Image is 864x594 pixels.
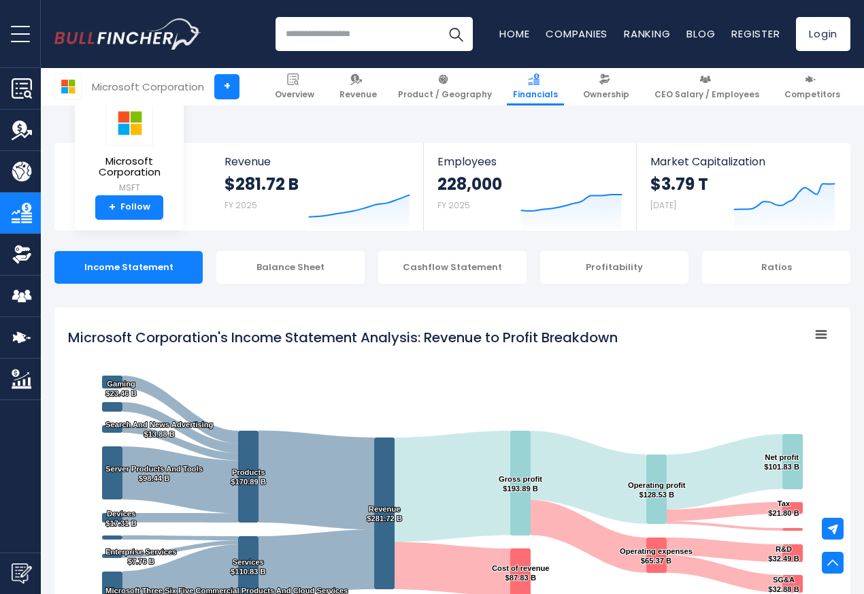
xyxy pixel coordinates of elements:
[654,89,759,100] span: CEO Salary / Employees
[437,174,502,195] strong: 228,000
[437,199,470,211] small: FY 2025
[92,79,204,95] div: Microsoft Corporation
[513,89,558,100] span: Financials
[648,68,765,105] a: CEO Salary / Employees
[85,99,173,195] a: Microsoft Corporation MSFT
[367,505,402,523] text: Revenue $281.72 B
[105,380,136,397] text: Gaming $23.46 B
[499,27,529,41] a: Home
[378,251,527,284] div: Cashflow Statement
[54,18,201,50] img: Bullfincher logo
[392,68,498,105] a: Product / Geography
[650,174,708,195] strong: $3.79 T
[105,420,213,438] text: Search And News Advertising $13.88 B
[784,89,840,100] span: Competitors
[686,27,715,41] a: Blog
[499,475,542,493] text: Gross profit $193.89 B
[492,564,550,582] text: Cost of revenue $87.83 B
[624,27,670,41] a: Ranking
[54,251,203,284] div: Income Statement
[55,73,81,99] img: MSFT logo
[577,68,635,105] a: Ownership
[225,174,299,195] strong: $281.72 B
[275,89,314,100] span: Overview
[231,468,266,486] text: Products $170.89 B
[583,89,629,100] span: Ownership
[637,143,849,231] a: Market Capitalization $3.79 T [DATE]
[211,143,424,231] a: Revenue $281.72 B FY 2025
[650,155,835,168] span: Market Capitalization
[105,465,203,482] text: Server Products And Tools $98.44 B
[214,74,239,99] a: +
[650,199,676,211] small: [DATE]
[507,68,564,105] a: Financials
[768,576,799,593] text: SG&A $32.88 B
[796,17,850,51] a: Login
[339,89,377,100] span: Revenue
[437,155,622,168] span: Employees
[439,17,473,51] button: Search
[86,182,173,194] small: MSFT
[86,156,173,178] span: Microsoft Corporation
[105,510,136,527] text: Devices $17.31 B
[764,453,799,471] text: Net profit $101.83 B
[424,143,635,231] a: Employees 228,000 FY 2025
[546,27,608,41] a: Companies
[333,68,383,105] a: Revenue
[12,244,32,265] img: Ownership
[105,100,153,146] img: MSFT logo
[225,199,257,211] small: FY 2025
[768,499,799,517] text: Tax $21.80 B
[54,18,201,50] a: Go to homepage
[768,545,799,563] text: R&D $32.49 B
[231,558,266,576] text: Services $110.83 B
[628,481,686,499] text: Operating profit $128.53 B
[216,251,365,284] div: Balance Sheet
[620,547,693,565] text: Operating expenses $65.37 B
[702,251,850,284] div: Ratios
[225,155,410,168] span: Revenue
[540,251,688,284] div: Profitability
[105,548,176,565] text: Enterprise Services $7.76 B
[109,201,116,214] strong: +
[68,328,618,347] tspan: Microsoft Corporation's Income Statement Analysis: Revenue to Profit Breakdown
[269,68,320,105] a: Overview
[778,68,846,105] a: Competitors
[95,195,163,220] a: +Follow
[731,27,780,41] a: Register
[398,89,492,100] span: Product / Geography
